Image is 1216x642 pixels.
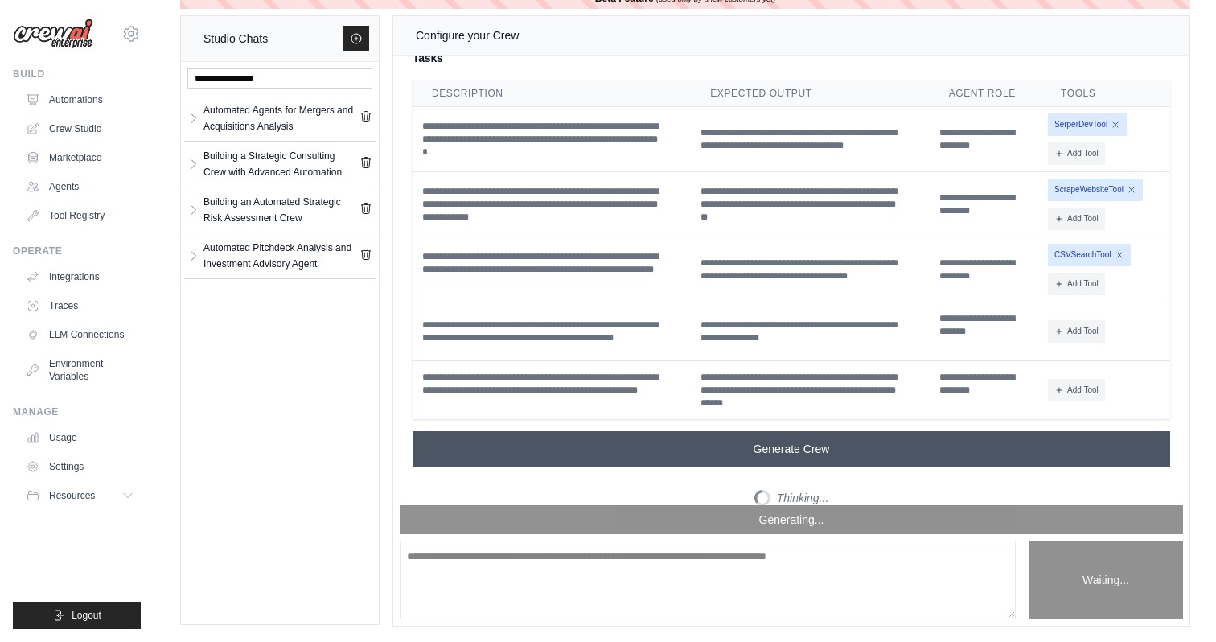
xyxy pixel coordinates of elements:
[691,80,929,107] th: Expected Output
[1048,379,1105,401] button: Add Tool
[200,102,359,134] a: Automated Agents for Mergers and Acquisitions Analysis
[930,80,1041,107] th: Agent Role
[19,454,141,479] a: Settings
[413,431,1170,467] button: Generate Crew
[203,102,359,134] div: Automated Agents for Mergers and Acquisitions Analysis
[200,194,359,226] a: Building an Automated Strategic Risk Assessment Crew
[400,505,1183,534] button: Generating...
[1029,541,1183,619] button: Waiting...
[13,19,93,49] img: Logo
[203,29,268,48] div: Studio Chats
[19,322,141,348] a: LLM Connections
[13,405,141,418] div: Manage
[19,174,141,200] a: Agents
[49,489,95,502] span: Resources
[413,48,1170,68] h4: Tasks
[19,145,141,171] a: Marketplace
[754,441,830,457] span: Generate Crew
[19,351,141,389] a: Environment Variables
[1048,179,1143,201] span: ScrapeWebsiteTool
[19,483,141,508] button: Resources
[19,425,141,451] a: Usage
[1048,113,1127,136] span: SerperDevTool
[1048,208,1105,230] button: Add Tool
[203,148,359,180] div: Building a Strategic Consulting Crew with Advanced Automation
[19,203,141,228] a: Tool Registry
[413,80,691,107] th: Description
[1048,273,1105,295] button: Add Tool
[19,116,141,142] a: Crew Studio
[1041,80,1170,107] th: Tools
[13,245,141,257] div: Operate
[777,490,829,506] span: Thinking...
[19,264,141,290] a: Integrations
[1048,244,1131,266] span: CSVSearchTool
[200,148,359,180] a: Building a Strategic Consulting Crew with Advanced Automation
[203,194,359,226] div: Building an Automated Strategic Risk Assessment Crew
[19,293,141,319] a: Traces
[1048,320,1105,343] button: Add Tool
[19,87,141,113] a: Automations
[416,26,519,45] div: Configure your Crew
[1048,142,1105,165] button: Add Tool
[13,68,141,80] div: Build
[200,240,359,272] a: Automated Pitchdeck Analysis and Investment Advisory Agent
[72,609,101,622] span: Logout
[203,240,359,272] div: Automated Pitchdeck Analysis and Investment Advisory Agent
[13,602,141,629] button: Logout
